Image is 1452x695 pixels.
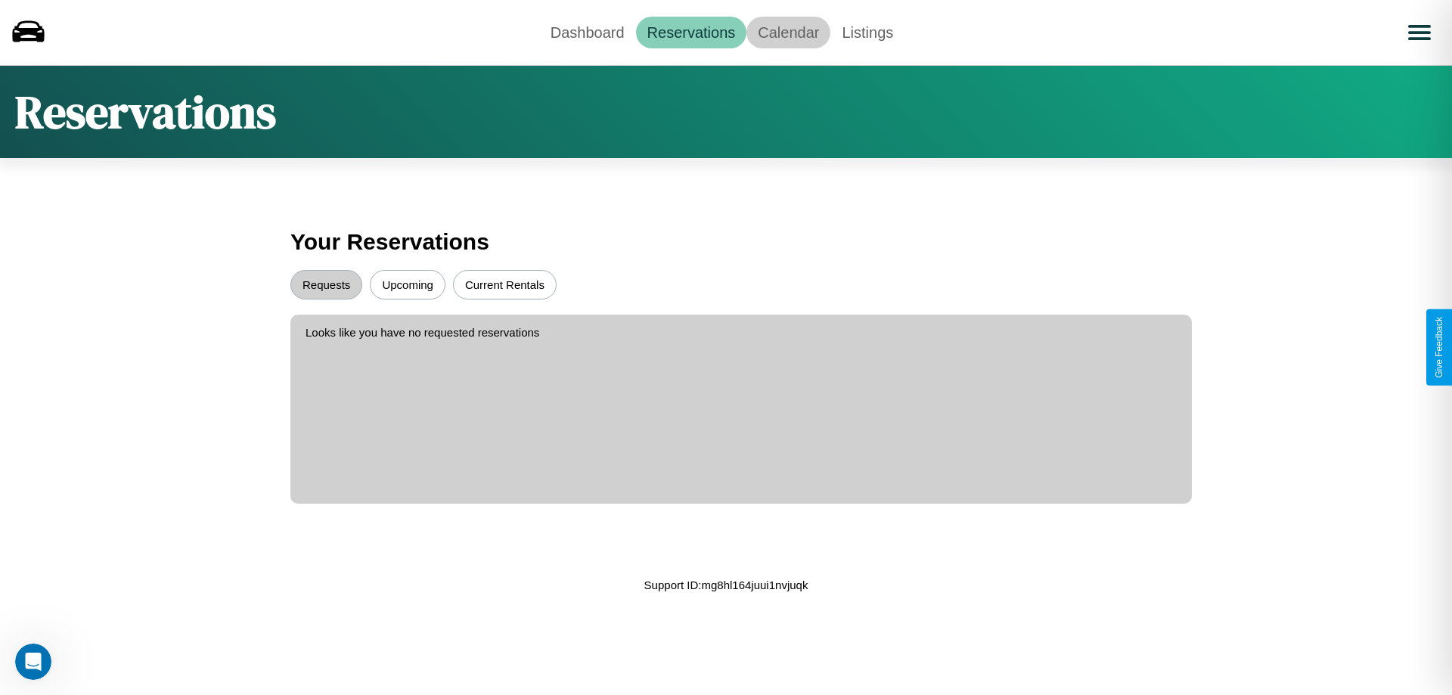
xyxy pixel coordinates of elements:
[370,270,445,299] button: Upcoming
[15,81,276,143] h1: Reservations
[15,644,51,680] iframe: Intercom live chat
[539,17,636,48] a: Dashboard
[290,222,1162,262] h3: Your Reservations
[1434,317,1444,378] div: Give Feedback
[306,322,1177,343] p: Looks like you have no requested reservations
[830,17,904,48] a: Listings
[644,575,808,595] p: Support ID: mg8hl164juui1nvjuqk
[453,270,557,299] button: Current Rentals
[290,270,362,299] button: Requests
[746,17,830,48] a: Calendar
[636,17,747,48] a: Reservations
[1398,11,1441,54] button: Open menu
